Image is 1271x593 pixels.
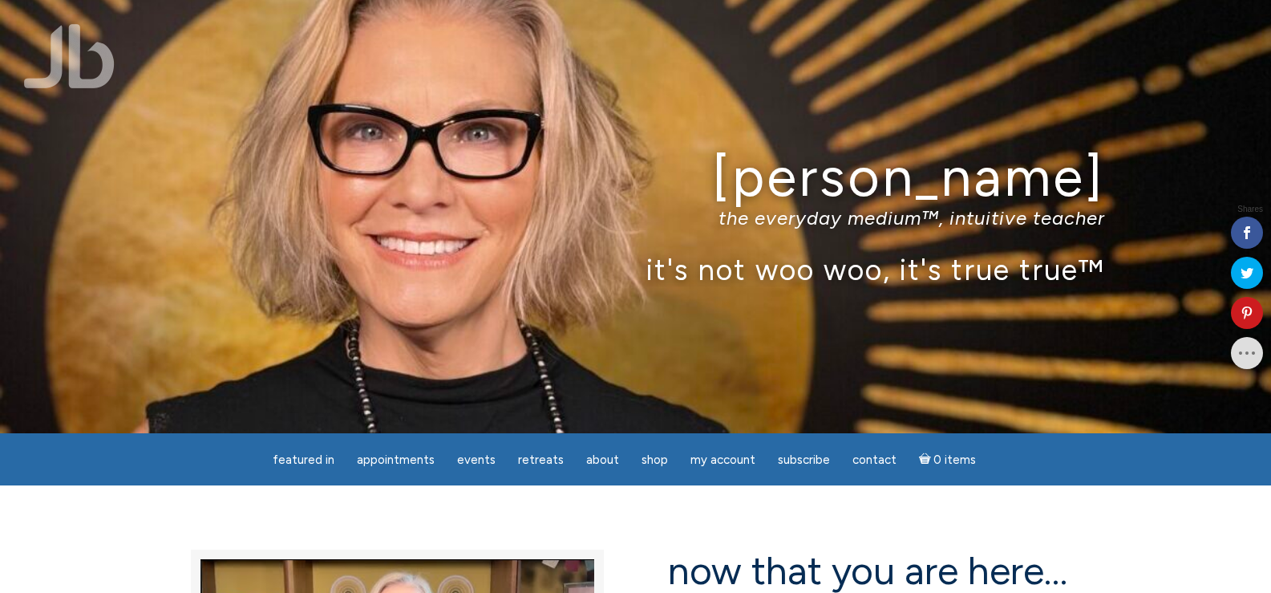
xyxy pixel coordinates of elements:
[909,443,986,476] a: Cart0 items
[457,453,496,467] span: Events
[273,453,334,467] span: featured in
[632,445,678,476] a: Shop
[447,445,505,476] a: Events
[263,445,344,476] a: featured in
[167,147,1105,207] h1: [PERSON_NAME]
[642,453,668,467] span: Shop
[1237,205,1263,213] span: Shares
[778,453,830,467] span: Subscribe
[668,550,1081,592] h2: now that you are here…
[843,445,906,476] a: Contact
[852,453,897,467] span: Contact
[508,445,573,476] a: Retreats
[167,206,1105,229] p: the everyday medium™, intuitive teacher
[24,24,115,88] img: Jamie Butler. The Everyday Medium
[933,454,976,466] span: 0 items
[919,453,934,467] i: Cart
[681,445,765,476] a: My Account
[577,445,629,476] a: About
[586,453,619,467] span: About
[690,453,755,467] span: My Account
[167,252,1105,286] p: it's not woo woo, it's true true™
[768,445,840,476] a: Subscribe
[357,453,435,467] span: Appointments
[518,453,564,467] span: Retreats
[347,445,444,476] a: Appointments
